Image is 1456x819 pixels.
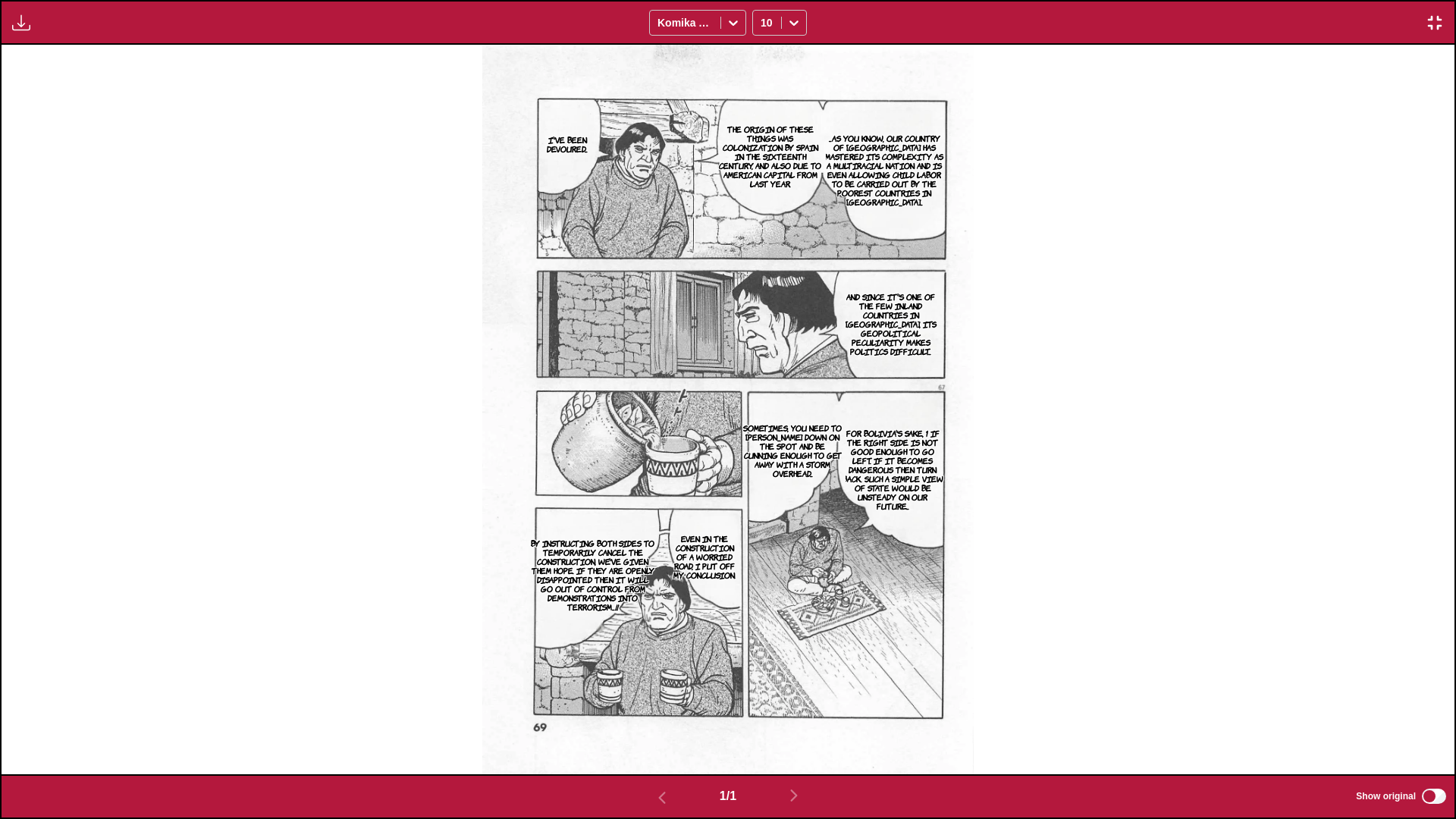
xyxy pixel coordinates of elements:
[12,14,30,32] img: Download translated images
[1356,791,1416,802] span: Show original
[820,130,949,209] p: ...As you know, our country of [GEOGRAPHIC_DATA] has mastered its complexity as a multiracial nat...
[785,786,803,805] img: Next page
[714,121,826,191] p: The origin of these things was colonization by Spain in the sixteenth century, and also due to Am...
[539,132,595,156] p: I've been devoured...
[836,289,946,359] p: And since it's one of the few inland countries in [GEOGRAPHIC_DATA], its geopolitical peculiarity...
[838,425,948,513] p: For Bolivia's sake, 1 If the right side is not good enough to go left. If it becomes dangerous th...
[482,45,974,774] img: Manga Panel
[653,789,671,807] img: Previous page
[667,531,742,582] p: Even in the construction of a worried road, I put off my conclusion.
[1422,789,1446,804] input: Show original
[740,420,846,481] p: Sometimes, you need to [PERSON_NAME] down on the spot and be cunning enough to get away with a st...
[527,535,659,614] p: By instructing both sides to temporarily cancel the construction, we've given them hope. If they ...
[720,789,736,803] span: 1 / 1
